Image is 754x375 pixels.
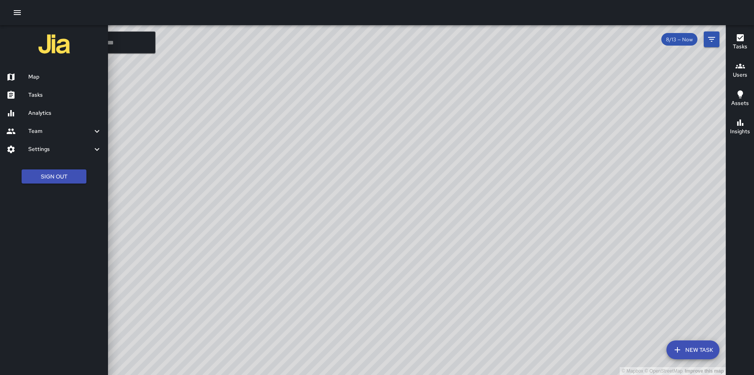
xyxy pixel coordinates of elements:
[730,127,750,136] h6: Insights
[28,145,92,154] h6: Settings
[733,42,747,51] h6: Tasks
[733,71,747,79] h6: Users
[666,340,719,359] button: New Task
[38,28,70,60] img: jia-logo
[28,109,102,118] h6: Analytics
[22,169,86,184] button: Sign Out
[28,127,92,136] h6: Team
[28,73,102,81] h6: Map
[731,99,749,108] h6: Assets
[28,91,102,99] h6: Tasks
